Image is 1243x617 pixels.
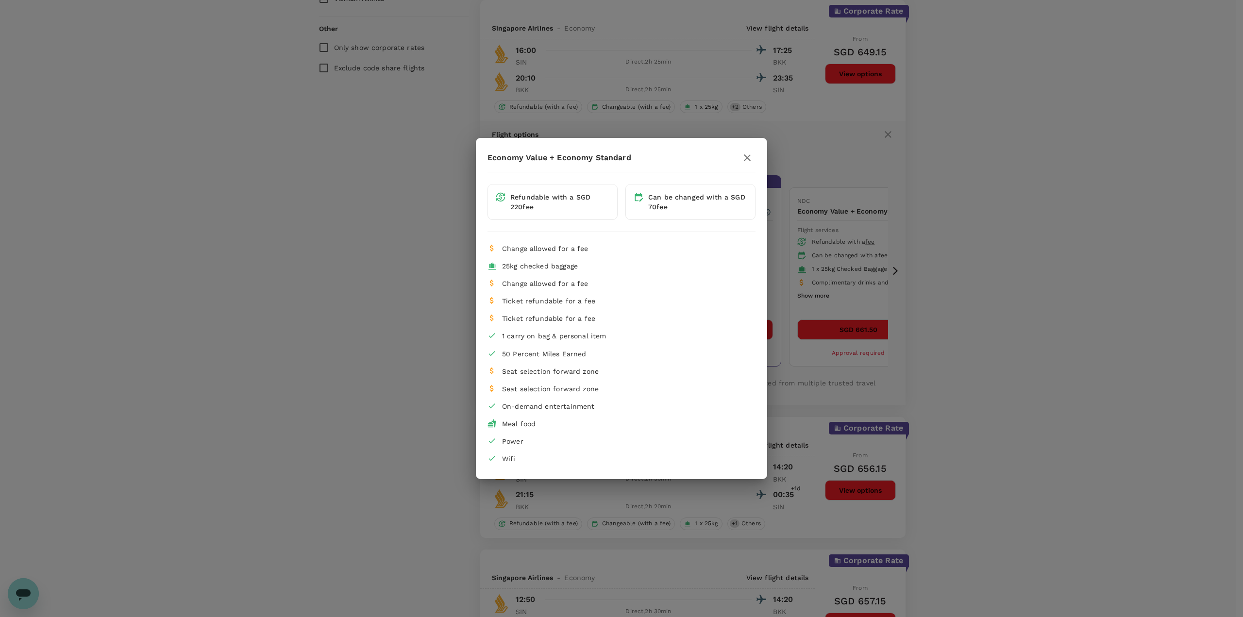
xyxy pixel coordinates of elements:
span: Ticket refundable for a fee [502,315,595,322]
span: 50 Percent Miles Earned [502,350,586,358]
span: Change allowed for a fee [502,245,588,252]
div: Refundable with a SGD 220 [510,192,609,212]
div: Can be changed with a SGD 70 [648,192,747,212]
span: On-demand entertainment [502,402,594,410]
span: 25kg checked baggage [502,262,578,270]
span: Meal food [502,420,536,428]
span: 1 carry on bag & personal item [502,332,606,340]
span: fee [656,203,667,211]
span: Power [502,437,523,445]
span: Seat selection forward zone [502,367,599,375]
p: Economy Value + Economy Standard [487,152,631,164]
span: Ticket refundable for a fee [502,297,595,305]
span: Wifi [502,455,516,463]
span: Seat selection forward zone [502,385,599,393]
span: fee [522,203,533,211]
span: Change allowed for a fee [502,280,588,287]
